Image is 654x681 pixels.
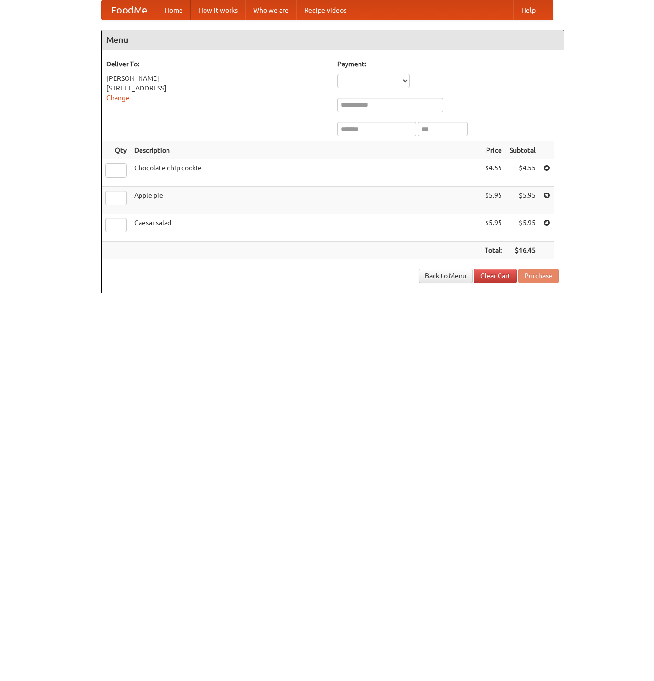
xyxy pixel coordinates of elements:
[106,59,328,69] h5: Deliver To:
[419,269,473,283] a: Back to Menu
[130,214,481,242] td: Caesar salad
[506,214,539,242] td: $5.95
[157,0,191,20] a: Home
[513,0,543,20] a: Help
[130,187,481,214] td: Apple pie
[130,159,481,187] td: Chocolate chip cookie
[518,269,559,283] button: Purchase
[106,83,328,93] div: [STREET_ADDRESS]
[506,159,539,187] td: $4.55
[506,242,539,259] th: $16.45
[102,30,564,50] h4: Menu
[481,159,506,187] td: $4.55
[337,59,559,69] h5: Payment:
[481,187,506,214] td: $5.95
[102,141,130,159] th: Qty
[106,94,129,102] a: Change
[481,214,506,242] td: $5.95
[130,141,481,159] th: Description
[106,74,328,83] div: [PERSON_NAME]
[102,0,157,20] a: FoodMe
[474,269,517,283] a: Clear Cart
[245,0,296,20] a: Who we are
[506,187,539,214] td: $5.95
[481,141,506,159] th: Price
[191,0,245,20] a: How it works
[481,242,506,259] th: Total:
[506,141,539,159] th: Subtotal
[296,0,354,20] a: Recipe videos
